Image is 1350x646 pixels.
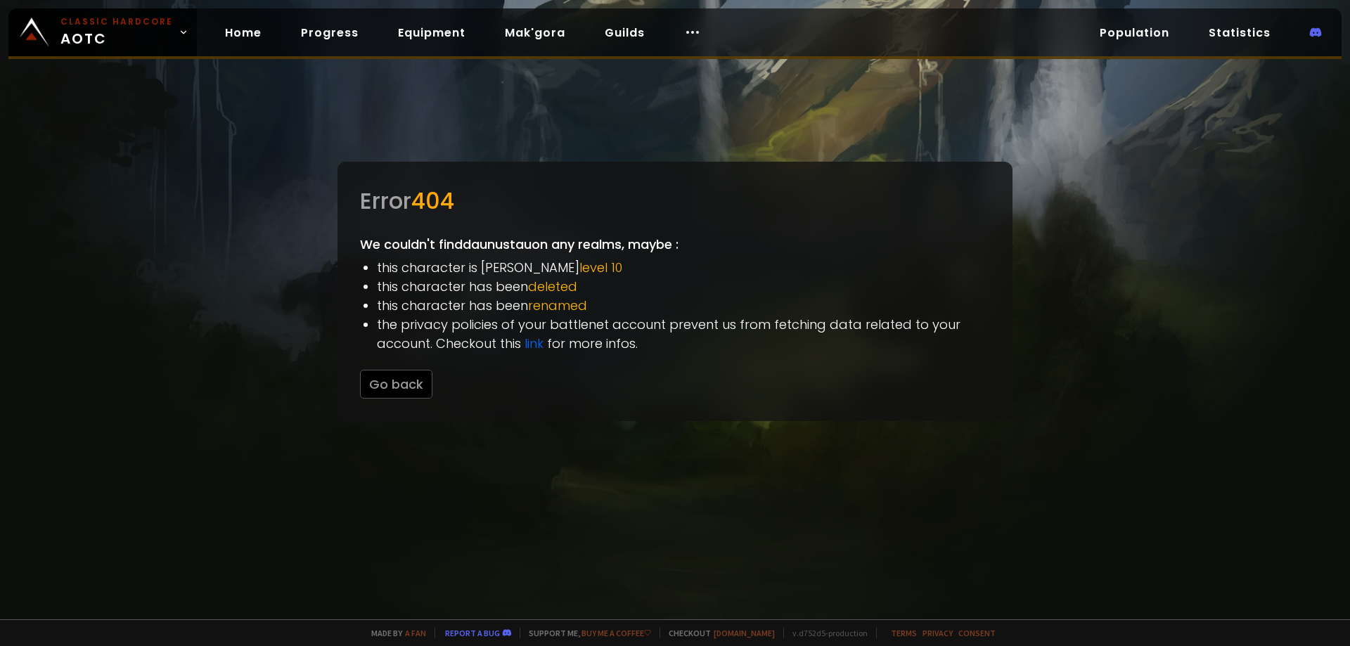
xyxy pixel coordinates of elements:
[214,18,273,47] a: Home
[1197,18,1282,47] a: Statistics
[660,628,775,638] span: Checkout
[520,628,651,638] span: Support me,
[528,297,587,314] span: renamed
[891,628,917,638] a: Terms
[60,15,173,28] small: Classic Hardcore
[528,278,577,295] span: deleted
[363,628,426,638] span: Made by
[290,18,370,47] a: Progress
[783,628,868,638] span: v. d752d5 - production
[377,277,990,296] li: this character has been
[1088,18,1181,47] a: Population
[445,628,500,638] a: Report a bug
[360,184,990,218] div: Error
[377,258,990,277] li: this character is [PERSON_NAME]
[405,628,426,638] a: a fan
[581,628,651,638] a: Buy me a coffee
[958,628,996,638] a: Consent
[377,315,990,353] li: the privacy policies of your battlenet account prevent us from fetching data related to your acco...
[922,628,953,638] a: Privacy
[360,370,432,399] button: Go back
[337,162,1012,421] div: We couldn't find daunustau on any realms, maybe :
[525,335,544,352] a: link
[387,18,477,47] a: Equipment
[360,375,432,393] a: Go back
[411,185,454,217] span: 404
[60,15,173,49] span: AOTC
[579,259,622,276] span: level 10
[593,18,656,47] a: Guilds
[377,296,990,315] li: this character has been
[494,18,577,47] a: Mak'gora
[8,8,197,56] a: Classic HardcoreAOTC
[714,628,775,638] a: [DOMAIN_NAME]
